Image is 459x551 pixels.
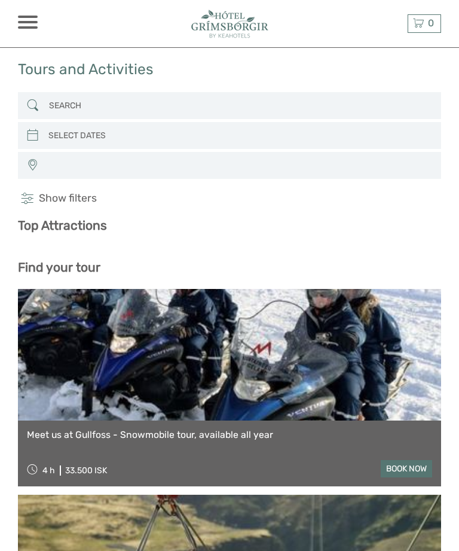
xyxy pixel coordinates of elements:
h4: Show filters [18,191,441,206]
div: 33.500 ISK [65,465,107,476]
span: 0 [426,17,436,29]
b: Find your tour [18,260,100,275]
a: book now [381,460,432,477]
input: SELECT DATES [44,126,414,145]
span: 4 h [42,465,55,476]
h1: Tours and Activities [18,60,154,78]
a: Meet us at Gullfoss - Snowmobile tour, available all year [27,430,432,441]
span: Show filters [39,191,97,206]
input: SEARCH [44,96,414,115]
b: Top Attractions [18,218,107,233]
img: 2330-0b36fd34-6396-456d-bf6d-def7e598b057_logo_small.jpg [191,9,269,38]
